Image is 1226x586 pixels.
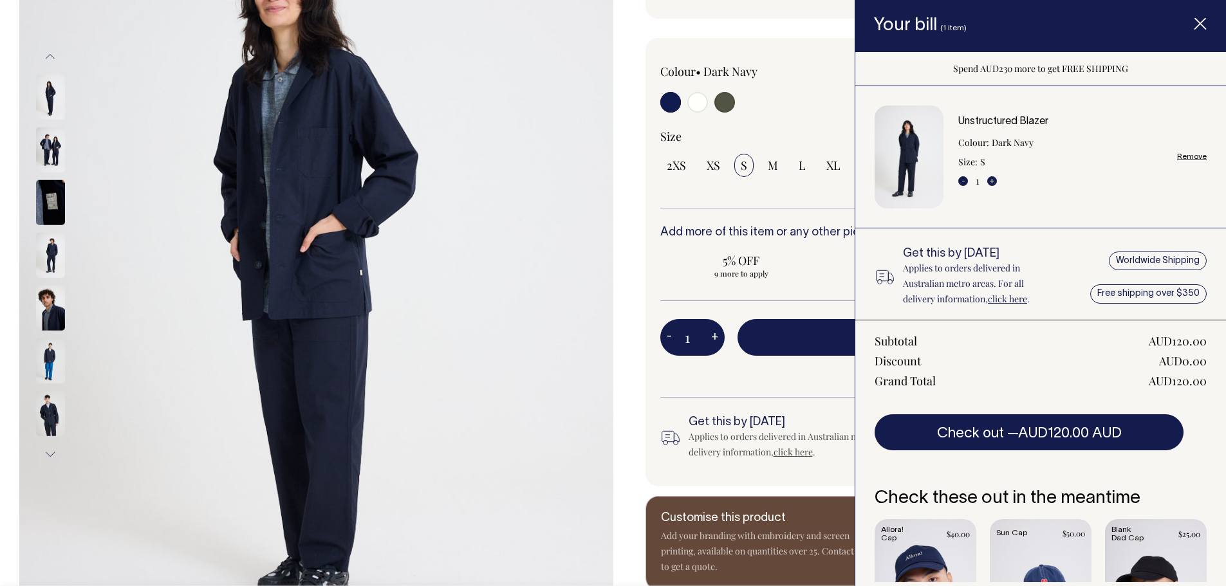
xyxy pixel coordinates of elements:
a: Unstructured Blazer [958,117,1048,126]
a: click here [774,446,813,458]
input: 10% OFF 24 more to apply [830,249,992,282]
input: 5% OFF 9 more to apply [660,249,822,282]
span: 2XS [667,158,686,173]
img: dark-navy [36,286,65,331]
img: dark-navy [36,391,65,436]
img: dark-navy [36,180,65,225]
label: Dark Navy [703,64,757,79]
div: Colour [660,64,863,79]
span: 5% OFF [667,253,816,268]
dd: S [980,154,985,170]
h6: Add more of this item or any other pieces from the collection to save [660,226,1167,239]
button: + [705,325,725,351]
dd: Dark Navy [992,135,1034,151]
p: Add your branding with embroidery and screen printing, available on quantities over 25. Contact u... [661,528,867,574]
a: Remove [1177,152,1207,161]
span: • [696,64,701,79]
span: XL [826,158,841,173]
input: S [734,154,754,177]
input: XL [820,154,847,177]
button: Add to bill —AUD120.00 [738,319,1167,355]
a: click here [988,293,1027,305]
span: Spend AUD230 more to get FREE SHIPPING [738,363,1167,379]
span: S [741,158,747,173]
input: 2XS [660,154,692,177]
div: Discount [875,353,921,369]
div: AUD120.00 [1149,373,1207,389]
input: XS [700,154,727,177]
button: Check out —AUD120.00 AUD [875,414,1184,450]
div: Applies to orders delivered in Australian metro areas. For all delivery information, . [689,429,937,460]
span: AUD120.00 AUD [1018,427,1122,440]
span: Spend AUD230 more to get FREE SHIPPING [953,62,1128,75]
input: L [792,154,812,177]
img: dark-navy [36,75,65,120]
h6: Get this by [DATE] [689,416,937,429]
button: + [987,176,997,186]
span: 9 more to apply [667,268,816,279]
span: L [799,158,806,173]
span: (1 item) [940,24,967,32]
span: M [768,158,778,173]
button: Previous [41,42,60,71]
div: Subtotal [875,333,917,349]
p: Applies to orders delivered in Australian metro areas. For all delivery information, . [903,261,1055,307]
div: AUD120.00 [1149,333,1207,349]
img: Unstructured Blazer [875,105,943,209]
button: Next [41,440,60,469]
input: M [761,154,785,177]
div: AUD0.00 [1159,353,1207,369]
img: dark-navy [36,127,65,172]
img: dark-navy [36,233,65,278]
span: 24 more to apply [837,268,986,279]
dt: Size: [958,154,978,170]
button: - [660,325,678,351]
div: Size [660,129,1167,144]
span: XS [707,158,720,173]
span: 10% OFF [837,253,986,268]
div: Grand Total [875,373,936,389]
dt: Colour: [958,135,989,151]
img: dark-navy [36,338,65,383]
h6: Check these out in the meantime [875,489,1207,509]
h6: Customise this product [661,512,867,525]
h6: Get this by [DATE] [903,248,1055,261]
button: - [958,176,968,186]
